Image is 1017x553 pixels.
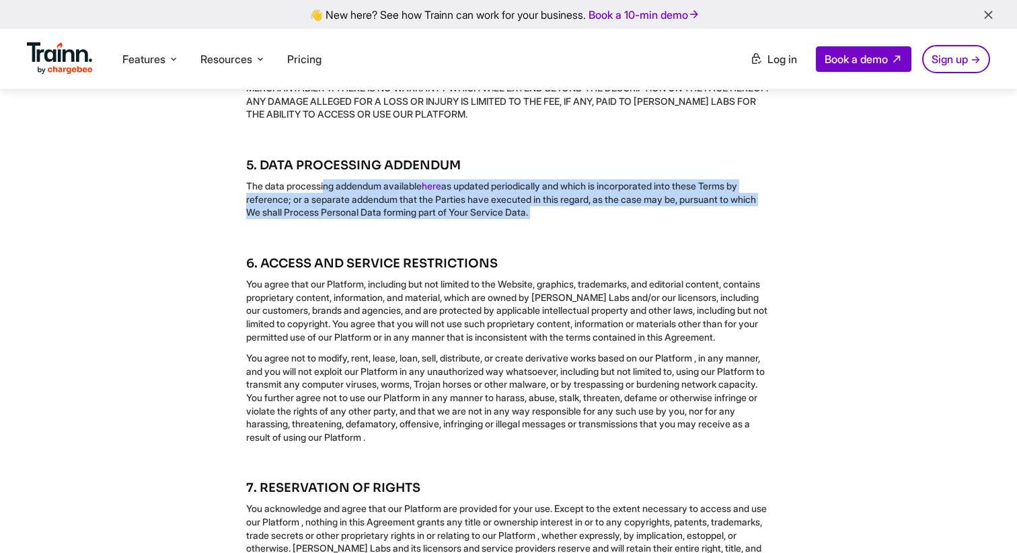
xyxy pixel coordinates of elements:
img: Trainn Logo [27,42,93,75]
div: 👋 New here? See how Trainn can work for your business. [8,8,1009,21]
h5: 7. RESERVATION OF RIGHTS [246,480,771,497]
a: Book a 10-min demo [586,5,703,24]
a: Log in [742,47,805,71]
h5: 5. DATA PROCESSING ADDENDUM [246,157,771,174]
p: You agree that our Platform, including but not limited to the Website, graphics, trademarks, and ... [246,278,771,343]
a: here [422,180,441,192]
span: Log in [767,52,797,66]
h5: 6. ACCESS AND SERVICE RESTRICTIONS [246,255,771,272]
p: The data processing addendum available as updated periodically and which is incorporated into the... [246,179,771,219]
a: Pricing [287,52,322,66]
span: Resources [200,52,252,67]
a: Sign up → [922,45,990,73]
span: Book a demo [825,52,888,66]
p: You agree not to modify, rent, lease, loan, sell, distribute, or create derivative works based on... [246,351,771,443]
span: Features [122,52,165,67]
a: Book a demo [816,46,911,72]
iframe: Chat Widget [950,488,1017,553]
